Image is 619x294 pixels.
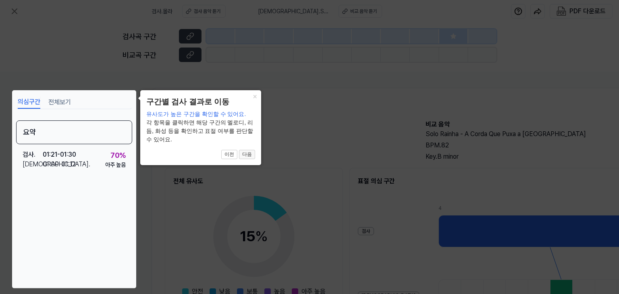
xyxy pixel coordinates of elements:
div: 검사 . [23,150,43,159]
div: [DEMOGRAPHIC_DATA] . [23,159,43,169]
div: 70 % [110,150,126,161]
div: 01:21 - 01:30 [43,150,76,159]
button: 다음 [239,150,255,159]
div: 요약 [16,120,132,144]
header: 구간별 검사 결과로 이동 [146,96,255,108]
div: 각 항목을 클릭하면 해당 구간의 멜로디, 리듬, 화성 등을 확인하고 표절 여부를 판단할 수 있어요. [146,110,255,144]
button: 의심구간 [18,96,40,109]
div: 01:00 - 01:12 [43,159,76,169]
span: 유사도가 높은 구간을 확인할 수 있어요. [146,111,246,117]
button: Close [248,90,261,101]
button: 전체보기 [48,96,71,109]
div: 아주 높음 [105,161,126,169]
button: 이전 [221,150,237,159]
